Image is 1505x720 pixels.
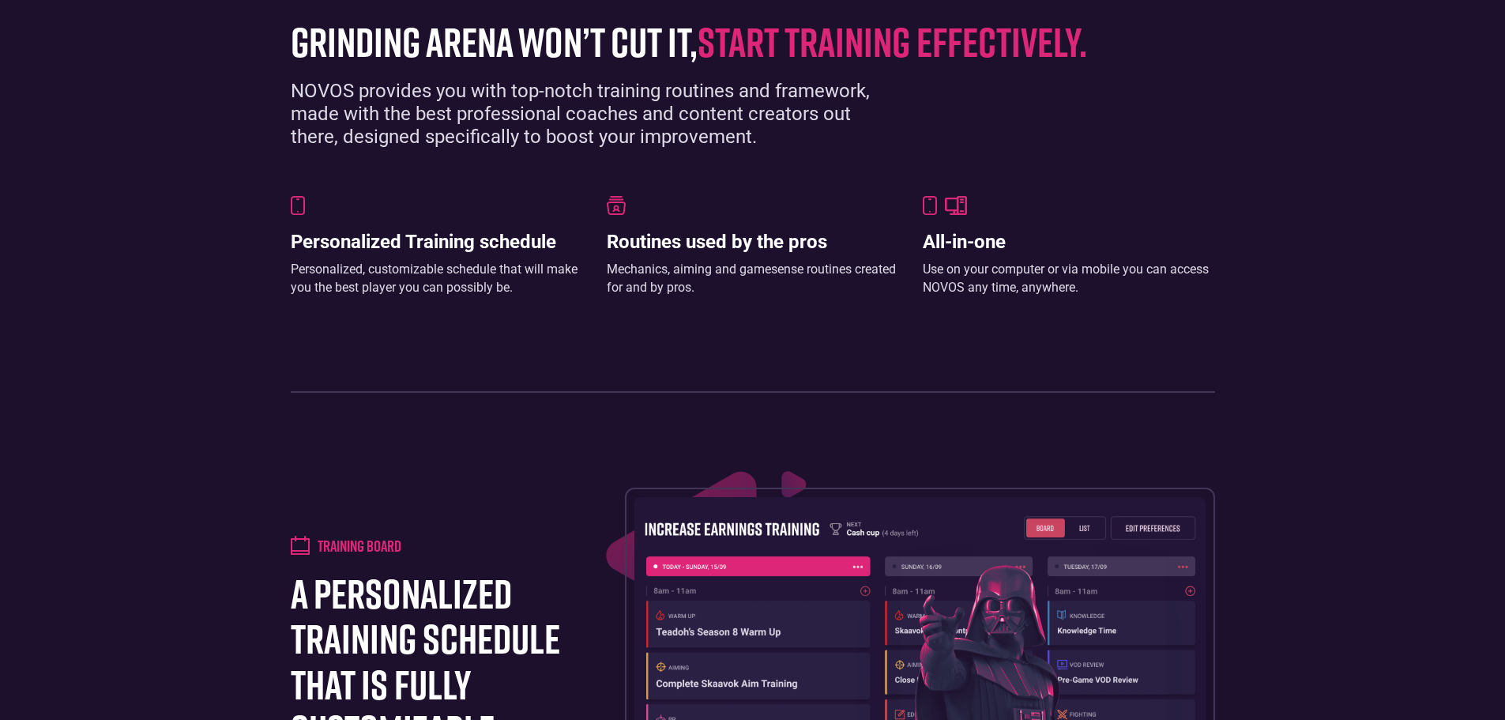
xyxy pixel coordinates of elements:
div: Use on your computer or via mobile you can access NOVOS any time, anywhere. [923,261,1215,296]
h3: Routines used by the pros [607,231,899,254]
div: Mechanics, aiming and gamesense routines created for and by pros. [607,261,899,296]
h1: grinding arena won’t cut it, [291,19,1191,64]
h4: Training board [318,536,401,555]
h3: All-in-one [923,231,1215,254]
h3: Personalized Training schedule [291,231,583,254]
div: NOVOS provides you with top-notch training routines and framework, made with the best professiona... [291,80,899,148]
span: start training effectively. [698,17,1087,66]
div: Personalized, customizable schedule that will make you the best player you can possibly be. [291,261,583,296]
